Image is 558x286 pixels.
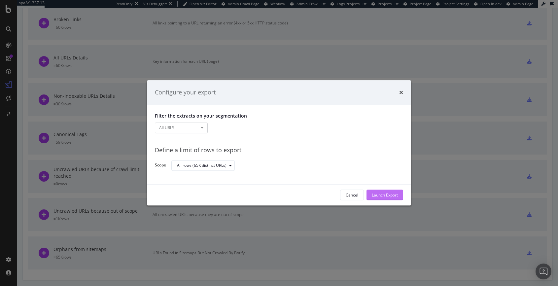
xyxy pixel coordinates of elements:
[346,192,358,198] div: Cancel
[399,88,403,97] div: times
[155,123,208,133] button: All URLS
[536,264,551,279] div: Open Intercom Messenger
[155,88,216,97] div: Configure your export
[340,190,364,200] button: Cancel
[177,163,227,167] div: All rows (65K distinct URLs)
[155,146,403,155] div: Define a limit of rows to export
[147,80,411,205] div: modal
[171,160,235,171] button: All rows (65K distinct URLs)
[155,162,166,170] label: Scope
[372,192,398,198] div: Launch Export
[155,113,403,119] p: Filter the extracts on your segmentation
[366,190,403,200] button: Launch Export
